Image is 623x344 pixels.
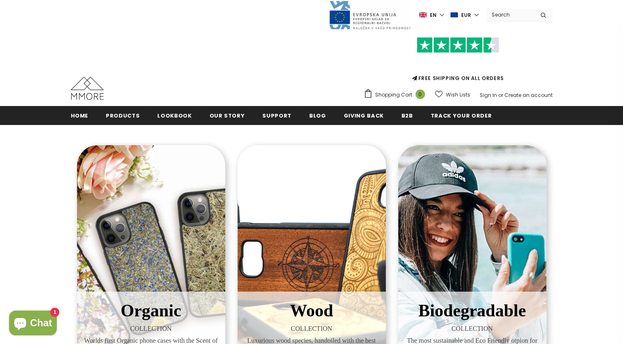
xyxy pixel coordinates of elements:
[83,324,219,334] span: COLLECTION
[71,112,89,120] span: Home
[401,112,413,120] span: B2B
[364,89,429,101] a: Shopping Cart 0
[329,11,411,18] a: Javni Razpis
[487,9,534,21] input: Search Site
[210,112,245,120] span: Our Story
[106,106,140,125] a: Products
[344,106,384,125] a: Giving back
[290,301,333,320] span: Wood
[364,41,553,82] span: FREE SHIPPING ON ALL ORDERS
[498,92,503,99] span: or
[244,324,380,334] span: COLLECTION
[435,87,470,102] a: Wish Lists
[71,77,104,100] img: MMORE Cases
[480,92,497,99] a: Sign In
[419,12,427,19] img: i-lang-1.png
[375,91,412,99] span: Shopping Cart
[157,106,191,125] a: Lookbook
[106,112,140,120] span: Products
[309,112,326,120] span: Blog
[121,301,181,320] span: Organic
[418,301,526,320] span: Biodegradable
[417,37,499,53] img: Trust Pilot Stars
[415,90,425,99] span: 0
[344,112,384,120] span: Giving back
[431,106,492,125] a: Track your order
[309,106,326,125] a: Blog
[401,106,413,125] a: B2B
[461,11,471,19] span: EUR
[7,311,59,337] inbox-online-store-chat: Shopify online store chat
[504,92,553,99] a: Create an account
[431,112,492,120] span: Track your order
[404,324,540,334] span: COLLECTION
[157,112,191,120] span: Lookbook
[430,11,436,19] span: en
[262,112,292,120] span: support
[210,106,245,125] a: Our Story
[71,106,89,125] a: Home
[364,53,553,74] iframe: Customer reviews powered by Trustpilot
[446,91,470,99] span: Wish Lists
[262,106,292,125] a: support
